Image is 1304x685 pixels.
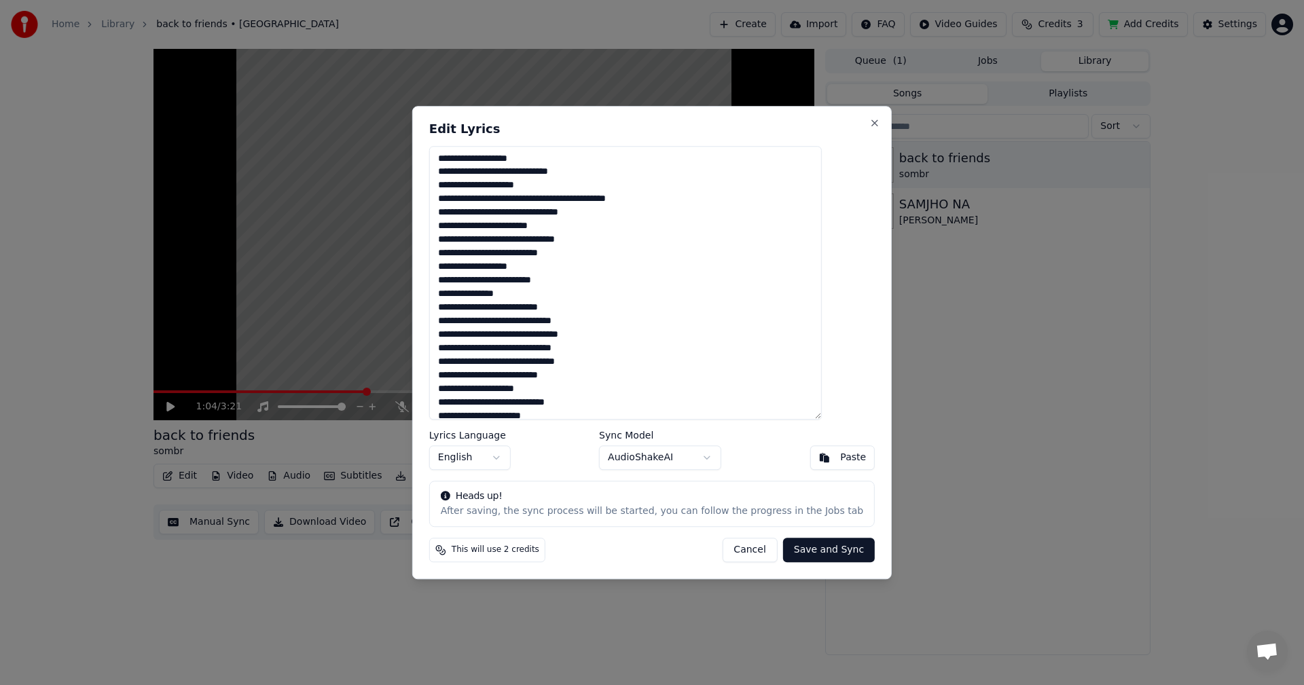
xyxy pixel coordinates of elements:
label: Sync Model [599,430,721,440]
div: After saving, the sync process will be started, you can follow the progress in the Jobs tab [441,504,863,518]
h2: Edit Lyrics [429,123,875,135]
button: Paste [810,445,875,470]
label: Lyrics Language [429,430,511,440]
span: This will use 2 credits [452,544,539,555]
button: Cancel [722,538,777,562]
button: Save and Sync [783,538,875,562]
div: Heads up! [441,489,863,503]
div: Paste [840,451,866,464]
